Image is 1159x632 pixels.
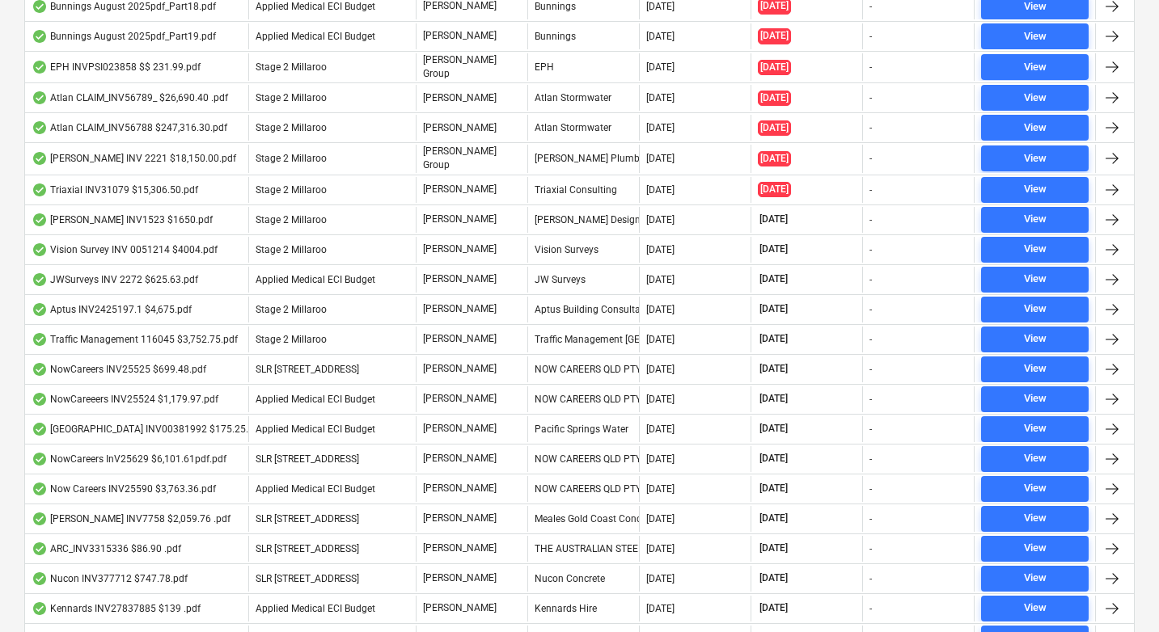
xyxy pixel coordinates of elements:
p: [PERSON_NAME] [423,541,497,555]
div: View [1024,449,1047,468]
div: [DATE] [646,513,675,525]
div: [DATE] [646,214,675,225]
button: View [981,54,1089,80]
div: Nucon INV377712 $747.78.pdf [32,572,188,585]
div: [DATE] [646,573,675,584]
span: [DATE] [758,482,789,495]
div: [DATE] [646,394,675,405]
div: View [1024,419,1047,438]
p: [PERSON_NAME] [423,272,497,286]
div: Kennards Hire [527,596,639,621]
span: Applied Medical ECI Budget [256,394,375,405]
div: THE AUSTRALIAN STEEL COMPANY (OPERATIONS) PTY LTD [527,536,639,562]
div: - [869,61,872,73]
div: Pacific Springs Water [527,416,639,442]
div: [DATE] [646,603,675,614]
p: [PERSON_NAME] [423,422,497,436]
p: [PERSON_NAME] [423,302,497,316]
div: Vision Surveys [527,237,639,263]
button: View [981,85,1089,111]
div: [DATE] [646,1,675,12]
div: OCR finished [32,453,48,466]
div: NowCareers InV25629 $6,101.61pdf.pdf [32,453,226,466]
button: View [981,566,1089,592]
div: - [869,244,872,255]
span: Applied Medical ECI Budget [256,603,375,614]
p: [PERSON_NAME] [423,452,497,466]
span: Applied Medical ECI Budget [256,274,375,285]
span: SLR 2 Millaroo Drive [256,513,359,525]
span: [DATE] [758,392,789,406]
div: OCR finished [32,213,48,226]
span: [DATE] [758,60,791,75]
div: View [1024,330,1047,348]
button: View [981,267,1089,293]
div: [DATE] [646,122,675,133]
button: View [981,416,1089,442]
div: View [1024,599,1047,617]
div: Atlan Stormwater [527,85,639,111]
div: - [869,543,872,554]
span: [DATE] [758,422,789,436]
div: OCR finished [32,121,48,134]
span: Applied Medical ECI Budget [256,423,375,435]
p: [PERSON_NAME] [423,183,497,196]
span: SLR 2 Millaroo Drive [256,364,359,375]
div: Vision Survey INV 0051214 $4004.pdf [32,243,218,256]
div: View [1024,479,1047,498]
div: [DATE] [646,304,675,315]
div: OCR finished [32,542,48,555]
p: [PERSON_NAME] [423,213,497,226]
span: Stage 2 Millaroo [256,334,327,345]
iframe: Chat Widget [1078,554,1159,632]
div: Nucon Concrete [527,566,639,592]
span: [DATE] [758,213,789,226]
span: Stage 2 Millaroo [256,214,327,225]
span: [DATE] [758,302,789,316]
div: - [869,513,872,525]
p: [PERSON_NAME] [423,242,497,256]
div: NOW CAREERS QLD PTY LTD [527,446,639,472]
div: Bunnings August 2025pdf_Part19.pdf [32,30,216,43]
div: - [869,304,872,315]
button: View [981,23,1089,49]
span: [DATE] [758,120,791,136]
span: Stage 2 Millaroo [256,61,327,73]
div: - [869,31,872,42]
div: View [1024,27,1047,46]
div: - [869,122,872,133]
div: OCR finished [32,61,48,74]
span: [DATE] [758,272,789,286]
p: [PERSON_NAME] [423,512,497,525]
div: [DATE] [646,483,675,495]
div: View [1024,210,1047,229]
span: Stage 2 Millaroo [256,184,327,196]
div: [DATE] [646,274,675,285]
p: [PERSON_NAME] Group [423,53,521,81]
div: EPH [527,53,639,81]
div: [DATE] [646,423,675,435]
div: [DATE] [646,334,675,345]
div: Atlan CLAIM_INV56789_ $26,690.40 .pdf [32,91,228,104]
p: [PERSON_NAME] [423,362,497,376]
button: View [981,297,1089,322]
div: - [869,394,872,405]
div: View [1024,119,1047,137]
div: Bunnings [527,23,639,49]
div: - [869,603,872,614]
div: NOW CAREERS QLD PTY LTD [527,386,639,412]
p: [PERSON_NAME] [423,91,497,105]
div: - [869,153,872,164]
div: View [1024,569,1047,588]
span: [DATE] [758,242,789,256]
div: OCR finished [32,273,48,286]
div: OCR finished [32,303,48,316]
span: [DATE] [758,28,791,44]
div: NowCareeers INV25524 $1,179.97.pdf [32,393,218,406]
div: - [869,92,872,103]
button: View [981,446,1089,472]
p: [PERSON_NAME] [423,482,497,495]
div: OCR finished [32,333,48,346]
span: Applied Medical ECI Budget [256,31,375,42]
